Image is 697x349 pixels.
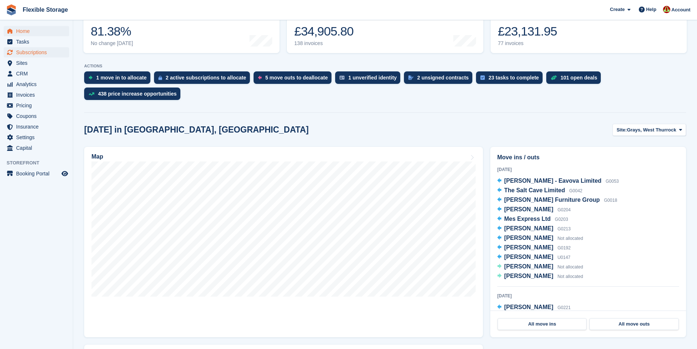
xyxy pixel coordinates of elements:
a: [PERSON_NAME] G0221 [497,303,571,312]
span: Not allocated [558,264,583,270]
div: 77 invoices [498,40,557,47]
span: Not allocated [558,236,583,241]
a: menu [4,79,69,89]
a: menu [4,26,69,36]
div: 1 move in to allocate [96,75,147,81]
a: 101 open deals [546,71,604,88]
span: Create [610,6,625,13]
h2: [DATE] in [GEOGRAPHIC_DATA], [GEOGRAPHIC_DATA] [84,125,309,135]
a: Occupancy 81.38% No change [DATE] [83,7,280,53]
span: G0018 [604,198,617,203]
span: Account [671,6,690,14]
a: The Salt Cave Limited G0042 [497,186,582,196]
a: menu [4,168,69,179]
span: Home [16,26,60,36]
a: Mes Express Ltd G0203 [497,215,568,224]
span: [PERSON_NAME] [504,206,553,212]
div: [DATE] [497,293,679,299]
a: 1 move in to allocate [84,71,154,88]
a: menu [4,132,69,142]
h2: Move ins / outs [497,153,679,162]
span: Coupons [16,111,60,121]
a: [PERSON_NAME] Not allocated [497,272,583,281]
a: menu [4,111,69,121]
a: Month-to-date sales £34,905.80 138 invoices [287,7,483,53]
a: Preview store [60,169,69,178]
div: 101 open deals [561,75,597,81]
span: [PERSON_NAME] [504,263,553,270]
div: £23,131.95 [498,24,557,39]
a: All move outs [589,318,678,330]
span: Tasks [16,37,60,47]
span: G0042 [569,188,582,193]
div: No change [DATE] [91,40,133,47]
button: Site: Grays, West Thurrock [612,124,686,136]
span: G0053 [606,179,619,184]
a: [PERSON_NAME] G0192 [497,243,571,253]
div: 138 invoices [294,40,353,47]
a: menu [4,37,69,47]
span: Storefront [7,159,73,167]
a: menu [4,47,69,57]
span: Pricing [16,100,60,111]
div: 438 price increase opportunities [98,91,177,97]
div: £34,905.80 [294,24,353,39]
span: Insurance [16,122,60,132]
span: Analytics [16,79,60,89]
span: CRM [16,68,60,79]
a: Map [84,147,483,337]
a: menu [4,90,69,100]
span: [PERSON_NAME] [504,225,553,231]
a: 2 active subscriptions to allocate [154,71,254,88]
span: [PERSON_NAME] [504,254,553,260]
span: Grays, West Thurrock [627,126,676,134]
a: 23 tasks to complete [476,71,546,88]
a: Flexible Storage [20,4,71,16]
img: stora-icon-8386f47178a22dfd0bd8f6a31ec36ba5ce8667c1dd55bd0f319d3a0aa187defe.svg [6,4,17,15]
a: Awaiting payment £23,131.95 77 invoices [491,7,687,53]
div: 2 active subscriptions to allocate [166,75,246,81]
span: G0192 [558,245,571,250]
div: 1 unverified identity [348,75,397,81]
span: Not allocated [558,274,583,279]
img: move_outs_to_deallocate_icon-f764333ba52eb49d3ac5e1228854f67142a1ed5810a6f6cc68b1a99e826820c5.svg [258,75,262,80]
a: menu [4,100,69,111]
span: Invoices [16,90,60,100]
a: [PERSON_NAME] Not allocated [497,262,583,272]
div: 23 tasks to complete [488,75,539,81]
span: Mes Express Ltd [504,216,551,222]
a: 438 price increase opportunities [84,88,184,104]
span: [PERSON_NAME] - Eavova Limited [504,178,602,184]
span: Help [646,6,656,13]
a: [PERSON_NAME] Furniture Group G0018 [497,196,617,205]
img: contract_signature_icon-13c848040528278c33f63329250d36e43548de30e8caae1d1a13099fd9432cc5.svg [408,75,413,80]
img: David Jones [663,6,670,13]
div: 81.38% [91,24,133,39]
a: [PERSON_NAME] U0147 [497,253,570,262]
div: 5 move outs to deallocate [265,75,328,81]
div: 2 unsigned contracts [417,75,469,81]
span: [PERSON_NAME] [504,244,553,250]
a: menu [4,122,69,132]
span: [PERSON_NAME] Furniture Group [504,197,600,203]
span: G0204 [558,207,571,212]
p: ACTIONS [84,64,686,68]
a: [PERSON_NAME] - Eavova Limited G0053 [497,177,619,186]
span: Site: [617,126,627,134]
img: move_ins_to_allocate_icon-fdf77a2bb77ea45bf5b3d319d69a93e2d87916cf1d5bf7949dd705db3b84f3ca.svg [89,75,93,80]
a: menu [4,68,69,79]
span: [PERSON_NAME] [504,235,553,241]
span: Capital [16,143,60,153]
span: [PERSON_NAME] [504,304,553,310]
a: 5 move outs to deallocate [254,71,335,88]
span: G0221 [558,305,571,310]
a: [PERSON_NAME] Not allocated [497,234,583,243]
a: All move ins [498,318,587,330]
img: price_increase_opportunities-93ffe204e8149a01c8c9dc8f82e8f89637d9d84a8eef4429ea346261dce0b2c0.svg [89,92,94,96]
span: Subscriptions [16,47,60,57]
span: Sites [16,58,60,68]
span: U0147 [558,255,570,260]
span: Booking Portal [16,168,60,179]
a: menu [4,143,69,153]
a: [PERSON_NAME] G0213 [497,224,571,234]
